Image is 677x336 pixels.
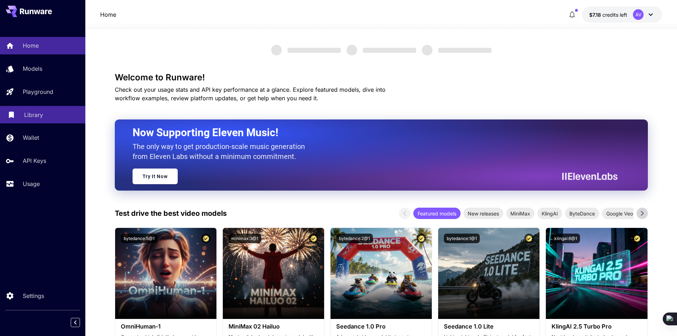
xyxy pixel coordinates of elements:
[115,208,227,219] p: Test drive the best video models
[23,180,40,188] p: Usage
[552,234,580,243] button: klingai:6@1
[115,73,648,82] h3: Welcome to Runware!
[23,292,44,300] p: Settings
[633,9,644,20] div: AV
[121,234,157,243] button: bytedance:5@1
[537,210,562,217] span: KlingAI
[413,210,461,217] span: Featured models
[417,234,426,243] button: Certified Model – Vetted for best performance and includes a commercial license.
[24,111,43,119] p: Library
[524,234,534,243] button: Certified Model – Vetted for best performance and includes a commercial license.
[23,156,46,165] p: API Keys
[331,228,432,319] img: alt
[444,323,534,330] h3: Seedance 1.0 Lite
[336,234,373,243] button: bytedance:2@1
[589,12,602,18] span: $7.18
[76,316,85,329] div: Collapse sidebar
[121,323,211,330] h3: OmniHuman‑1
[100,10,116,19] nav: breadcrumb
[602,208,637,219] div: Google Veo
[201,234,211,243] button: Certified Model – Vetted for best performance and includes a commercial license.
[537,208,562,219] div: KlingAI
[100,10,116,19] a: Home
[229,323,318,330] h3: MiniMax 02 Hailuo
[115,86,386,102] span: Check out your usage stats and API key performance at a glance. Explore featured models, dive int...
[506,208,534,219] div: MiniMax
[229,234,261,243] button: minimax:3@1
[336,323,426,330] h3: Seedance 1.0 Pro
[309,234,318,243] button: Certified Model – Vetted for best performance and includes a commercial license.
[23,64,42,73] p: Models
[632,234,642,243] button: Certified Model – Vetted for best performance and includes a commercial license.
[546,228,647,319] img: alt
[444,234,480,243] button: bytedance:1@1
[23,41,39,50] p: Home
[23,133,39,142] p: Wallet
[23,87,53,96] p: Playground
[552,323,641,330] h3: KlingAI 2.5 Turbo Pro
[565,210,599,217] span: ByteDance
[506,210,534,217] span: MiniMax
[463,208,503,219] div: New releases
[602,210,637,217] span: Google Veo
[115,228,216,319] img: alt
[133,169,178,184] a: Try It Now
[438,228,539,319] img: alt
[602,12,627,18] span: credits left
[589,11,627,18] div: $7.18276
[71,318,80,327] button: Collapse sidebar
[582,6,662,23] button: $7.18276AV
[223,228,324,319] img: alt
[565,208,599,219] div: ByteDance
[413,208,461,219] div: Featured models
[133,126,612,139] h2: Now Supporting Eleven Music!
[133,142,310,161] p: The only way to get production-scale music generation from Eleven Labs without a minimum commitment.
[463,210,503,217] span: New releases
